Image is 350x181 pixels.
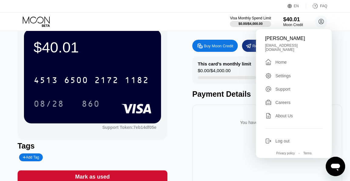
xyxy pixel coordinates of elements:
div: 4513 [34,76,58,86]
div: Privacy policy [276,152,295,155]
div: EN [288,3,306,9]
div: Visa Monthly Spend Limit$0.00/$4,000.00 [230,16,271,27]
div: EN [294,4,299,8]
div: About Us [265,112,323,119]
div: Buy Moon Credit [204,43,233,49]
div: Support [275,87,290,92]
div: $40.01 [34,39,151,56]
div: You have no transactions yet [197,114,337,131]
div: Buy Moon Credit [192,40,238,52]
div: 4513650021721182 [30,72,153,88]
div: Payment Details [192,90,342,99]
div: Support Token:7eb14df05e [102,125,156,130]
div: This card’s monthly limit [198,61,251,66]
div: Home [275,60,287,65]
div: 6500 [64,76,88,86]
div: Careers [275,100,291,105]
div:  [265,59,272,66]
div: 08/28 [29,96,69,111]
div: FAQ [320,4,327,8]
div: Moon Credit [283,23,303,27]
div: 2172 [94,76,119,86]
div: $40.01 [283,16,303,23]
div: Settings [275,73,291,78]
div: FAQ [306,3,327,9]
div: 1182 [125,76,149,86]
div: Request a Refund [252,43,284,49]
div: Terms [303,152,311,155]
div: Home [265,59,323,66]
div: Support Token: 7eb14df05e [102,125,156,130]
div: About Us [275,113,293,118]
div: Mark as used [75,173,110,180]
div: Tags [18,142,167,150]
div: Log out [275,139,290,143]
div: [EMAIL_ADDRESS][DOMAIN_NAME] [265,43,323,52]
div: $0.00 / $4,000.00 [238,22,263,25]
div: 860 [82,100,100,109]
div: Request a Refund [242,40,288,52]
div: 860 [77,96,104,111]
div: Settings [265,72,323,79]
div: Log out [265,138,323,144]
div: Support [265,86,323,92]
iframe: Button to launch messaging window, conversation in progress [326,157,345,176]
div: 08/28 [34,100,64,109]
div: $40.01Moon Credit [283,16,303,27]
div: Add Tag [23,155,39,159]
div: [PERSON_NAME] [265,36,323,41]
div: Visa Monthly Spend Limit [230,16,271,20]
div: Add Tag [19,153,43,161]
div: Careers [265,99,323,106]
div: $0.00 / $4,000.00 [198,68,231,76]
